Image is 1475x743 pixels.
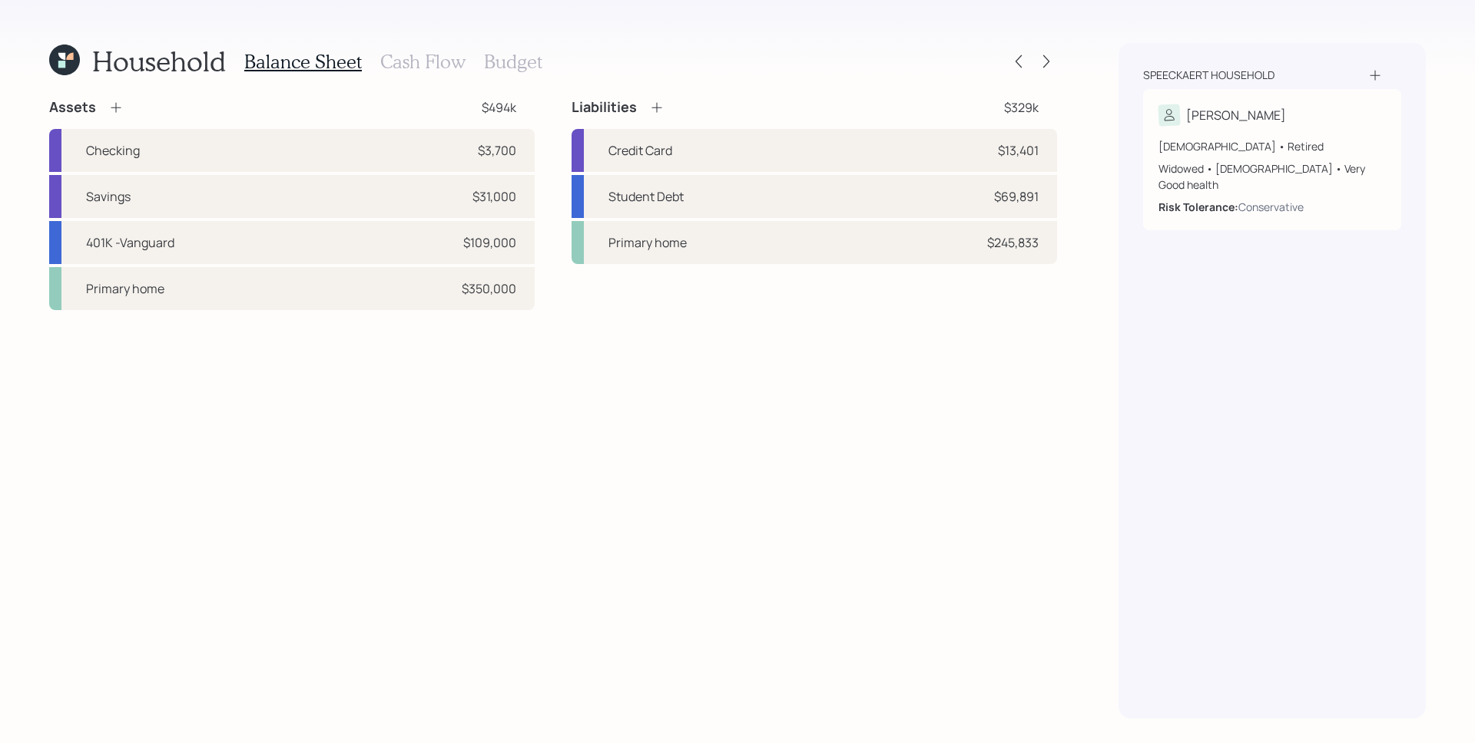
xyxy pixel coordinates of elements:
[86,141,140,160] div: Checking
[987,233,1039,252] div: $245,833
[463,233,516,252] div: $109,000
[608,187,684,206] div: Student Debt
[994,187,1039,206] div: $69,891
[462,279,516,298] div: $350,000
[1158,200,1238,214] b: Risk Tolerance:
[472,187,516,206] div: $31,000
[608,233,687,252] div: Primary home
[86,233,174,252] div: 401K -Vanguard
[1158,138,1386,154] div: [DEMOGRAPHIC_DATA] • Retired
[608,141,672,160] div: Credit Card
[484,51,542,73] h3: Budget
[1158,160,1386,193] div: Widowed • [DEMOGRAPHIC_DATA] • Very Good health
[1004,98,1039,117] div: $329k
[482,98,516,117] div: $494k
[478,141,516,160] div: $3,700
[49,99,96,116] h4: Assets
[380,51,466,73] h3: Cash Flow
[1238,199,1304,215] div: Conservative
[86,187,131,206] div: Savings
[92,45,226,78] h1: Household
[244,51,362,73] h3: Balance Sheet
[1143,68,1274,83] div: Speeckaert household
[998,141,1039,160] div: $13,401
[86,279,164,298] div: Primary home
[572,99,637,116] h4: Liabilities
[1186,106,1286,124] div: [PERSON_NAME]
